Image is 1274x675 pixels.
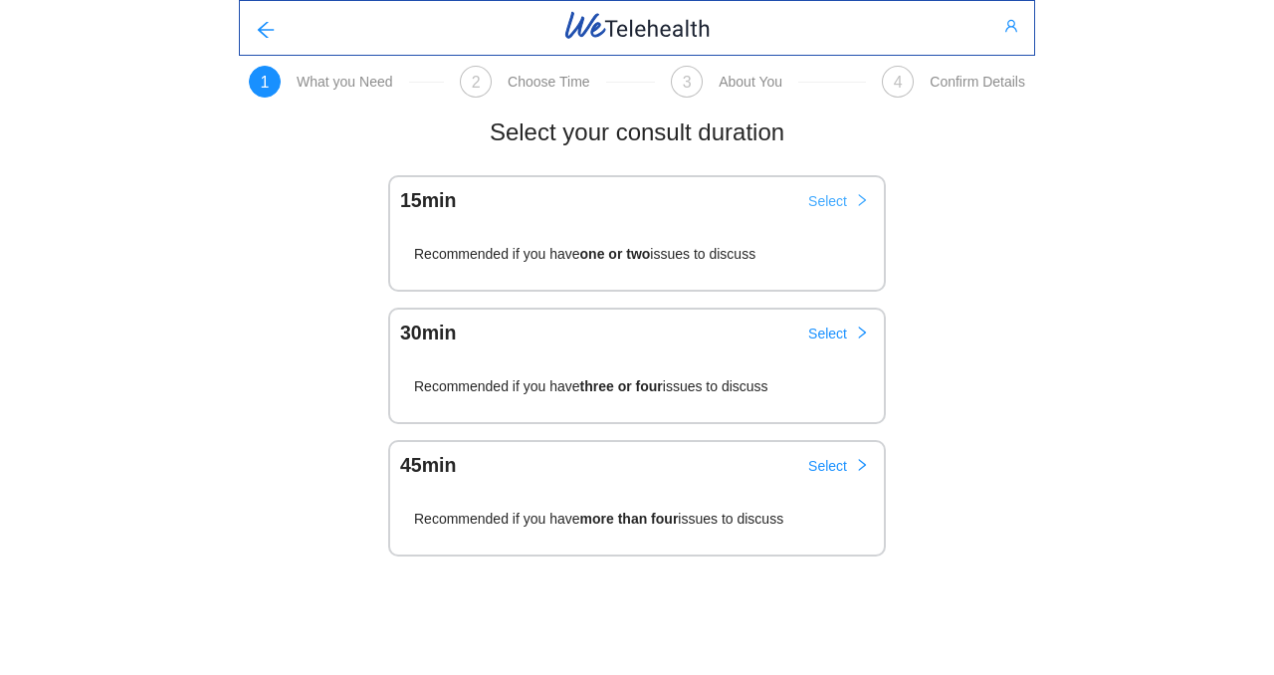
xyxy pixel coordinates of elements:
span: Recommended if you have issues to discuss [414,246,755,270]
span: 1 [261,74,270,91]
span: Select [808,190,847,212]
div: About You [719,74,782,90]
button: arrow-left [240,8,292,48]
button: Selectright [792,318,885,349]
span: right [855,193,869,209]
div: What you Need [297,74,393,90]
div: Confirm Details [930,74,1025,90]
div: Choose Time [508,74,589,90]
button: user [988,10,1034,42]
span: 4 [894,74,903,91]
span: right [855,458,869,474]
strong: one or two [580,246,651,262]
span: 2 [472,74,481,91]
strong: more than four [580,511,679,527]
span: Recommended if you have issues to discuss [414,511,783,535]
span: Recommended if you have issues to discuss [414,378,768,402]
span: Select [808,455,847,477]
span: Select [808,323,847,344]
button: Selectright [792,185,885,217]
strong: three or four [580,378,663,394]
div: 45 min [389,456,456,476]
div: 15 min [389,191,456,211]
div: 30 min [389,324,456,343]
h2: Select your consult duration [490,113,784,151]
span: arrow-left [256,20,276,43]
img: WeTelehealth [562,9,713,42]
span: user [1004,19,1018,35]
button: Selectright [792,450,885,482]
span: 3 [683,74,692,91]
span: right [855,326,869,341]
